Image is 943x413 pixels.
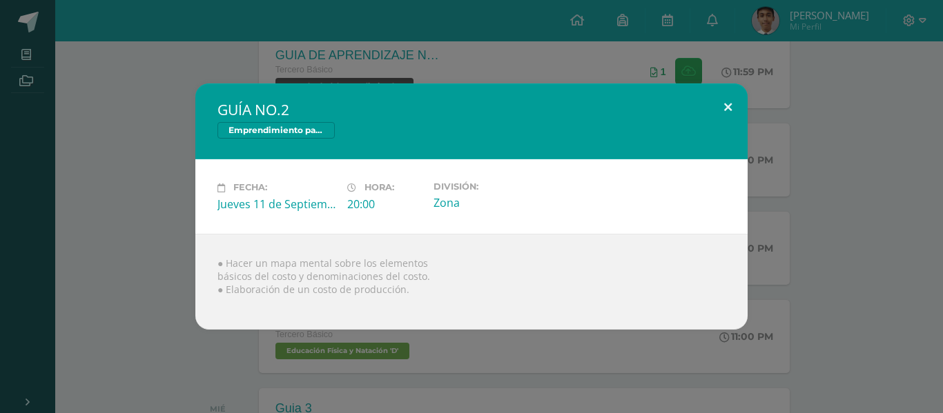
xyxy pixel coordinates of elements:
[195,234,748,330] div: ● Hacer un mapa mental sobre los elementos básicos del costo y denominaciones del costo. ● Elabor...
[708,83,748,130] button: Close (Esc)
[347,197,422,212] div: 20:00
[434,181,552,192] label: División:
[233,183,267,193] span: Fecha:
[217,122,335,139] span: Emprendimiento para la Productividad
[217,197,336,212] div: Jueves 11 de Septiembre
[364,183,394,193] span: Hora:
[434,195,552,210] div: Zona
[217,100,726,119] h2: GUÍA NO.2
